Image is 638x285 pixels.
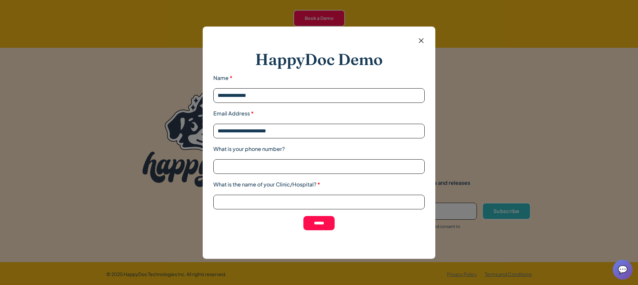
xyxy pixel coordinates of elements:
label: What is your phone number? [213,145,425,153]
label: What is the name of your Clinic/Hospital? [213,180,425,188]
label: Email Address [213,109,425,117]
form: Email form 2 [213,37,425,243]
h2: HappyDoc Demo [255,50,383,69]
label: Name [213,74,425,82]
